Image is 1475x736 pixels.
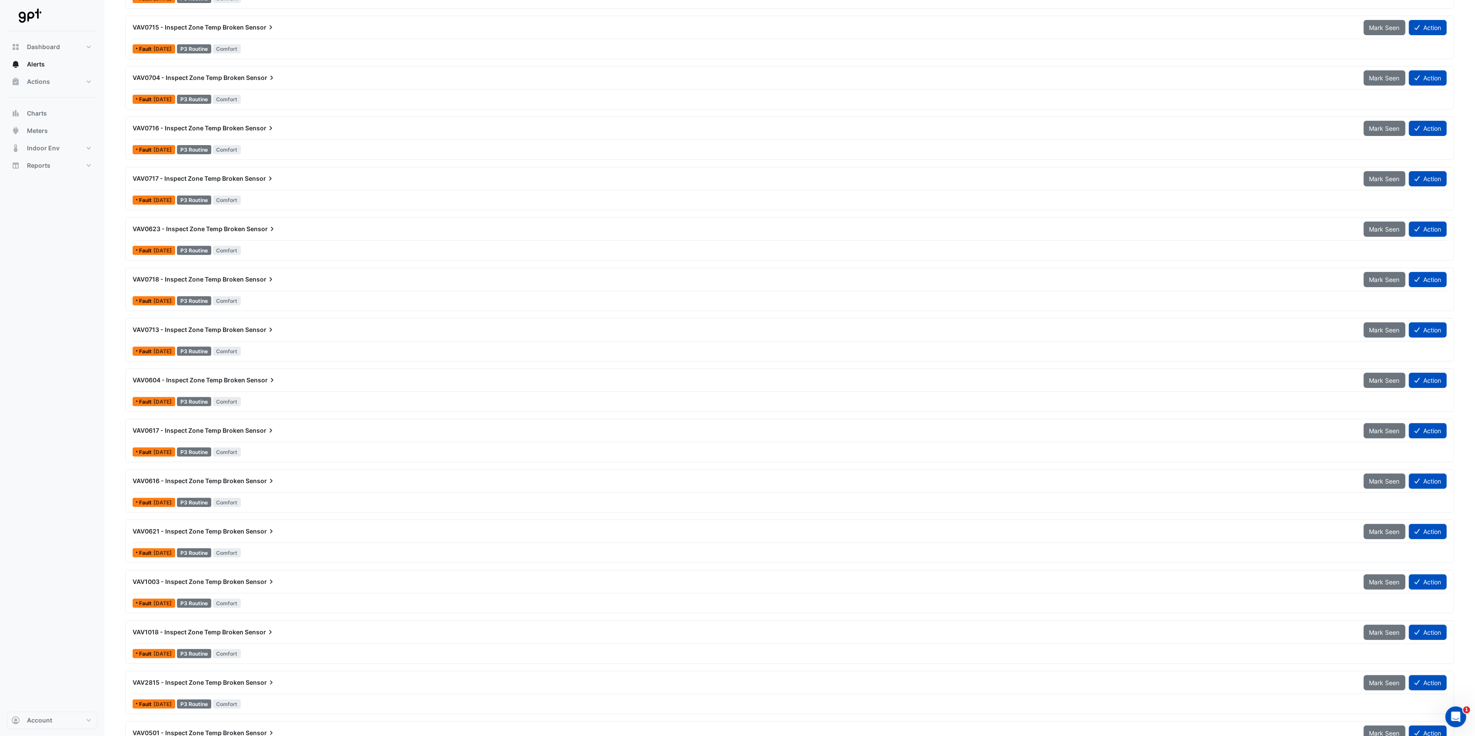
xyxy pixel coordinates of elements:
[177,347,211,356] div: P3 Routine
[1364,272,1405,287] button: Mark Seen
[213,448,241,457] span: Comfort
[7,157,97,174] button: Reports
[1364,423,1405,438] button: Mark Seen
[1463,706,1470,713] span: 1
[213,599,241,608] span: Comfort
[7,73,97,90] button: Actions
[153,600,172,607] span: Tue 06-May-2025 07:52 AEST
[139,198,153,203] span: Fault
[133,74,245,81] span: VAV0704 - Inspect Zone Temp Broken
[139,46,153,52] span: Fault
[139,399,153,404] span: Fault
[153,348,172,355] span: Tue 09-Sep-2025 08:32 AEST
[1369,74,1400,82] span: Mark Seen
[153,197,172,203] span: Wed 10-Sep-2025 07:31 AEST
[153,96,172,103] span: Wed 10-Sep-2025 09:31 AEST
[153,499,172,506] span: Wed 27-Aug-2025 18:01 AEST
[139,97,153,102] span: Fault
[1409,20,1447,35] button: Action
[139,450,153,455] span: Fault
[245,426,275,435] span: Sensor
[1364,524,1405,539] button: Mark Seen
[177,145,211,154] div: P3 Routine
[177,599,211,608] div: P3 Routine
[133,628,243,636] span: VAV1018 - Inspect Zone Temp Broken
[153,449,172,455] span: Wed 27-Aug-2025 18:01 AEST
[27,43,60,51] span: Dashboard
[246,225,276,233] span: Sensor
[153,46,172,52] span: Wed 10-Sep-2025 11:46 AEST
[1409,70,1447,86] button: Action
[177,44,211,53] div: P3 Routine
[213,347,241,356] span: Comfort
[177,498,211,507] div: P3 Routine
[153,146,172,153] span: Wed 10-Sep-2025 07:31 AEST
[27,109,47,118] span: Charts
[245,275,275,284] span: Sensor
[245,325,275,334] span: Sensor
[153,398,172,405] span: Wed 27-Aug-2025 18:01 AEST
[1369,24,1400,31] span: Mark Seen
[139,248,153,253] span: Fault
[1409,322,1447,338] button: Action
[1364,474,1405,489] button: Mark Seen
[1364,625,1405,640] button: Mark Seen
[1369,377,1400,384] span: Mark Seen
[1369,629,1400,636] span: Mark Seen
[1369,679,1400,686] span: Mark Seen
[133,326,244,333] span: VAV0713 - Inspect Zone Temp Broken
[213,498,241,507] span: Comfort
[7,38,97,56] button: Dashboard
[133,527,244,535] span: VAV0621 - Inspect Zone Temp Broken
[213,95,241,104] span: Comfort
[177,196,211,205] div: P3 Routine
[1369,225,1400,233] span: Mark Seen
[1364,171,1405,186] button: Mark Seen
[213,246,241,255] span: Comfort
[133,175,243,182] span: VAV0717 - Inspect Zone Temp Broken
[1364,222,1405,237] button: Mark Seen
[177,95,211,104] div: P3 Routine
[133,376,245,384] span: VAV0604 - Inspect Zone Temp Broken
[213,145,241,154] span: Comfort
[133,275,244,283] span: VAV0718 - Inspect Zone Temp Broken
[246,527,276,536] span: Sensor
[1409,423,1447,438] button: Action
[1364,121,1405,136] button: Mark Seen
[7,712,97,729] button: Account
[1369,528,1400,535] span: Mark Seen
[213,700,241,709] span: Comfort
[27,716,52,725] span: Account
[27,161,50,170] span: Reports
[133,679,244,686] span: VAV2815 - Inspect Zone Temp Broken
[7,139,97,157] button: Indoor Env
[139,349,153,354] span: Fault
[139,550,153,556] span: Fault
[11,77,20,86] app-icon: Actions
[1364,373,1405,388] button: Mark Seen
[153,247,172,254] span: Tue 09-Sep-2025 18:01 AEST
[246,376,276,385] span: Sensor
[11,109,20,118] app-icon: Charts
[245,174,275,183] span: Sensor
[1369,427,1400,434] span: Mark Seen
[153,550,172,556] span: Tue 05-Aug-2025 15:31 AEST
[1445,706,1466,727] iframe: Intercom live chat
[11,161,20,170] app-icon: Reports
[153,701,172,707] span: Wed 26-Feb-2025 20:36 AEDT
[7,56,97,73] button: Alerts
[1409,675,1447,690] button: Action
[177,649,211,658] div: P3 Routine
[27,77,50,86] span: Actions
[139,651,153,656] span: Fault
[133,477,244,484] span: VAV0616 - Inspect Zone Temp Broken
[1409,272,1447,287] button: Action
[245,628,275,637] span: Sensor
[177,246,211,255] div: P3 Routine
[213,44,241,53] span: Comfort
[1364,20,1405,35] button: Mark Seen
[1409,171,1447,186] button: Action
[1409,524,1447,539] button: Action
[1409,373,1447,388] button: Action
[133,578,244,585] span: VAV1003 - Inspect Zone Temp Broken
